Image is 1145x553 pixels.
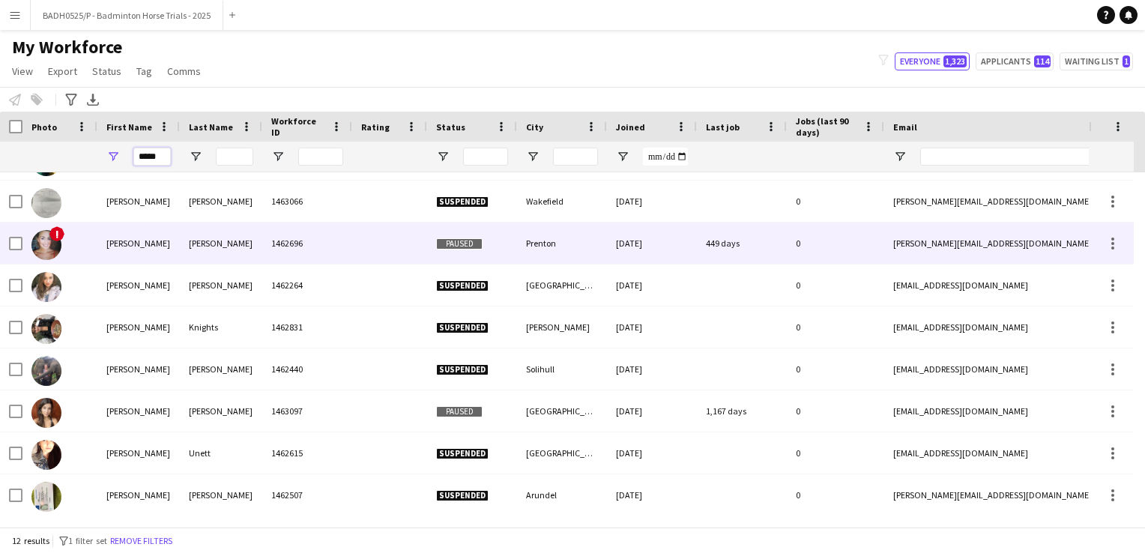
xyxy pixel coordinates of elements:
[31,1,223,30] button: BADH0525/P - Badminton Horse Trials - 2025
[107,533,175,549] button: Remove filters
[189,121,233,133] span: Last Name
[553,148,598,166] input: City Filter Input
[436,406,483,417] span: Paused
[526,150,540,163] button: Open Filter Menu
[787,432,884,474] div: 0
[787,390,884,432] div: 0
[62,91,80,109] app-action-btn: Advanced filters
[262,223,352,264] div: 1462696
[31,398,61,428] img: Laura Sanchez Diaz
[607,223,697,264] div: [DATE]
[706,121,740,133] span: Last job
[180,390,262,432] div: [PERSON_NAME]
[161,61,207,81] a: Comms
[262,348,352,390] div: 1462440
[1123,55,1130,67] span: 1
[697,223,787,264] div: 449 days
[97,432,180,474] div: [PERSON_NAME]
[97,390,180,432] div: [PERSON_NAME]
[517,432,607,474] div: [GEOGRAPHIC_DATA]
[180,181,262,222] div: [PERSON_NAME]
[895,52,970,70] button: Everyone1,323
[616,150,629,163] button: Open Filter Menu
[436,322,489,333] span: Suspended
[180,474,262,516] div: [PERSON_NAME]
[436,238,483,250] span: Paused
[180,223,262,264] div: [PERSON_NAME]
[216,148,253,166] input: Last Name Filter Input
[180,265,262,306] div: [PERSON_NAME]
[97,348,180,390] div: [PERSON_NAME]
[436,150,450,163] button: Open Filter Menu
[1060,52,1133,70] button: Waiting list1
[607,306,697,348] div: [DATE]
[262,306,352,348] div: 1462831
[92,64,121,78] span: Status
[31,482,61,512] img: Laura Webb
[180,432,262,474] div: Unett
[436,448,489,459] span: Suspended
[12,36,122,58] span: My Workforce
[133,148,171,166] input: First Name Filter Input
[607,474,697,516] div: [DATE]
[943,55,967,67] span: 1,323
[6,61,39,81] a: View
[84,91,102,109] app-action-btn: Export XLSX
[262,181,352,222] div: 1463066
[787,306,884,348] div: 0
[167,64,201,78] span: Comms
[271,150,285,163] button: Open Filter Menu
[697,390,787,432] div: 1,167 days
[893,150,907,163] button: Open Filter Menu
[262,265,352,306] div: 1462264
[31,440,61,470] img: Laura Unett
[136,64,152,78] span: Tag
[130,61,158,81] a: Tag
[1034,55,1051,67] span: 114
[31,272,61,302] img: Laura Kaye Mcnaughton
[893,121,917,133] span: Email
[787,474,884,516] div: 0
[517,390,607,432] div: [GEOGRAPHIC_DATA]
[97,223,180,264] div: [PERSON_NAME]
[607,181,697,222] div: [DATE]
[106,121,152,133] span: First Name
[787,223,884,264] div: 0
[42,61,83,81] a: Export
[517,474,607,516] div: Arundel
[616,121,645,133] span: Joined
[361,121,390,133] span: Rating
[298,148,343,166] input: Workforce ID Filter Input
[271,115,325,138] span: Workforce ID
[106,150,120,163] button: Open Filter Menu
[31,188,61,218] img: laura jamieson
[436,490,489,501] span: Suspended
[607,390,697,432] div: [DATE]
[463,148,508,166] input: Status Filter Input
[607,348,697,390] div: [DATE]
[517,265,607,306] div: [GEOGRAPHIC_DATA]
[607,265,697,306] div: [DATE]
[787,265,884,306] div: 0
[97,306,180,348] div: [PERSON_NAME]
[526,121,543,133] span: City
[262,474,352,516] div: 1462507
[517,223,607,264] div: Prenton
[189,150,202,163] button: Open Filter Menu
[517,306,607,348] div: [PERSON_NAME]
[97,265,180,306] div: [PERSON_NAME]
[31,314,61,344] img: Laura Knights
[97,474,180,516] div: [PERSON_NAME]
[436,121,465,133] span: Status
[180,306,262,348] div: Knights
[517,181,607,222] div: Wakefield
[607,432,697,474] div: [DATE]
[48,64,77,78] span: Export
[31,230,61,260] img: Laura Jamieson
[97,181,180,222] div: [PERSON_NAME]
[180,348,262,390] div: [PERSON_NAME]
[68,535,107,546] span: 1 filter set
[86,61,127,81] a: Status
[787,348,884,390] div: 0
[976,52,1054,70] button: Applicants114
